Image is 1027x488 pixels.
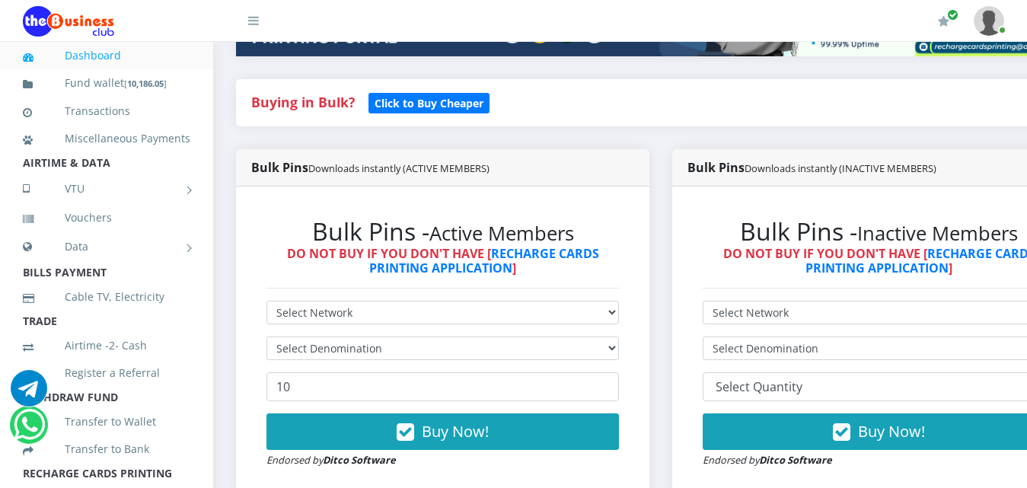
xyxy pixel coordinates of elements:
[23,356,190,391] a: Register a Referral
[974,6,1004,36] img: User
[857,220,1018,247] small: Inactive Members
[287,245,599,276] strong: DO NOT BUY IF YOU DON'T HAVE [ ]
[947,9,958,21] span: Renew/Upgrade Subscription
[323,453,396,467] strong: Ditco Software
[375,96,483,110] b: Click to Buy Cheaper
[23,65,190,101] a: Fund wallet[10,186.05]
[422,421,489,442] span: Buy Now!
[23,432,190,467] a: Transfer to Bank
[23,170,190,208] a: VTU
[23,404,190,439] a: Transfer to Wallet
[858,421,925,442] span: Buy Now!
[759,453,832,467] strong: Ditco Software
[251,159,490,176] strong: Bulk Pins
[11,381,47,407] a: Chat for support
[266,453,396,467] small: Endorsed by
[23,200,190,235] a: Vouchers
[124,78,167,89] small: [ ]
[266,217,619,246] h2: Bulk Pins -
[266,372,619,401] input: Enter Quantity
[23,228,190,266] a: Data
[23,328,190,363] a: Airtime -2- Cash
[745,161,936,175] small: Downloads instantly (INACTIVE MEMBERS)
[369,245,599,276] a: RECHARGE CARDS PRINTING APPLICATION
[368,93,490,111] a: Click to Buy Cheaper
[14,418,45,443] a: Chat for support
[251,93,355,111] strong: Buying in Bulk?
[429,220,574,247] small: Active Members
[23,94,190,129] a: Transactions
[266,413,619,450] button: Buy Now!
[23,38,190,73] a: Dashboard
[703,453,832,467] small: Endorsed by
[23,6,114,37] img: Logo
[687,159,936,176] strong: Bulk Pins
[127,78,164,89] b: 10,186.05
[938,15,949,27] i: Renew/Upgrade Subscription
[23,279,190,314] a: Cable TV, Electricity
[308,161,490,175] small: Downloads instantly (ACTIVE MEMBERS)
[23,121,190,156] a: Miscellaneous Payments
